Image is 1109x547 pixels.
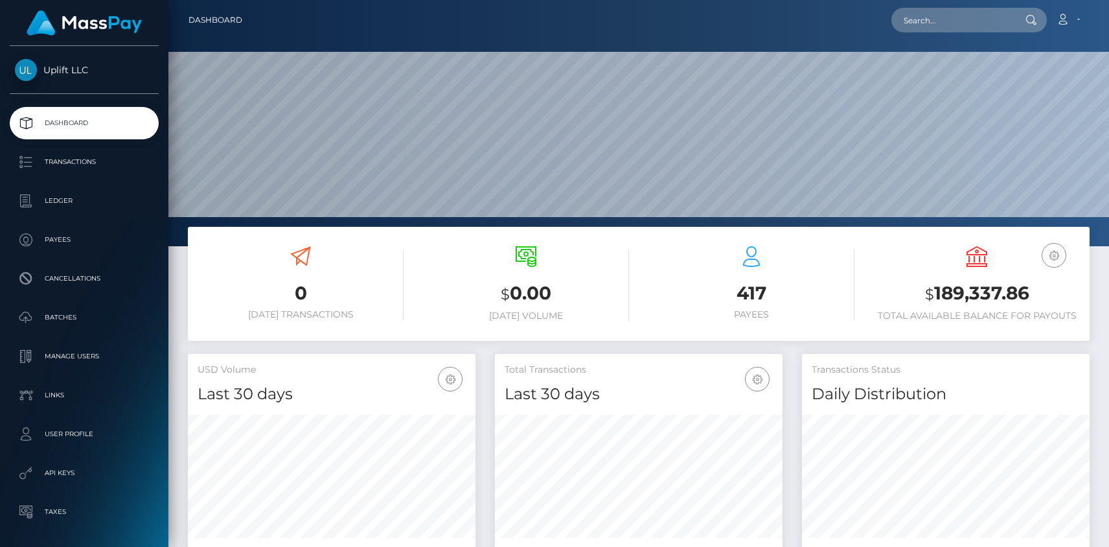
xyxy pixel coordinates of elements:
[505,383,773,406] h4: Last 30 days
[15,347,154,366] p: Manage Users
[198,281,404,306] h3: 0
[874,310,1080,321] h6: Total Available Balance for Payouts
[10,262,159,295] a: Cancellations
[198,364,466,377] h5: USD Volume
[10,496,159,528] a: Taxes
[10,224,159,256] a: Payees
[10,340,159,373] a: Manage Users
[10,64,159,76] span: Uplift LLC
[10,457,159,489] a: API Keys
[874,281,1080,307] h3: 189,337.86
[501,285,510,303] small: $
[10,379,159,412] a: Links
[15,59,37,81] img: Uplift LLC
[15,425,154,444] p: User Profile
[189,6,242,34] a: Dashboard
[10,418,159,450] a: User Profile
[15,502,154,522] p: Taxes
[812,383,1080,406] h4: Daily Distribution
[10,146,159,178] a: Transactions
[925,285,934,303] small: $
[505,364,773,377] h5: Total Transactions
[15,230,154,250] p: Payees
[812,364,1080,377] h5: Transactions Status
[10,301,159,334] a: Batches
[648,309,854,320] h6: Payees
[15,113,154,133] p: Dashboard
[423,281,629,307] h3: 0.00
[15,463,154,483] p: API Keys
[10,185,159,217] a: Ledger
[423,310,629,321] h6: [DATE] Volume
[27,10,142,36] img: MassPay Logo
[648,281,854,306] h3: 417
[891,8,1013,32] input: Search...
[15,386,154,405] p: Links
[15,269,154,288] p: Cancellations
[15,152,154,172] p: Transactions
[10,107,159,139] a: Dashboard
[15,308,154,327] p: Batches
[198,309,404,320] h6: [DATE] Transactions
[15,191,154,211] p: Ledger
[198,383,466,406] h4: Last 30 days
